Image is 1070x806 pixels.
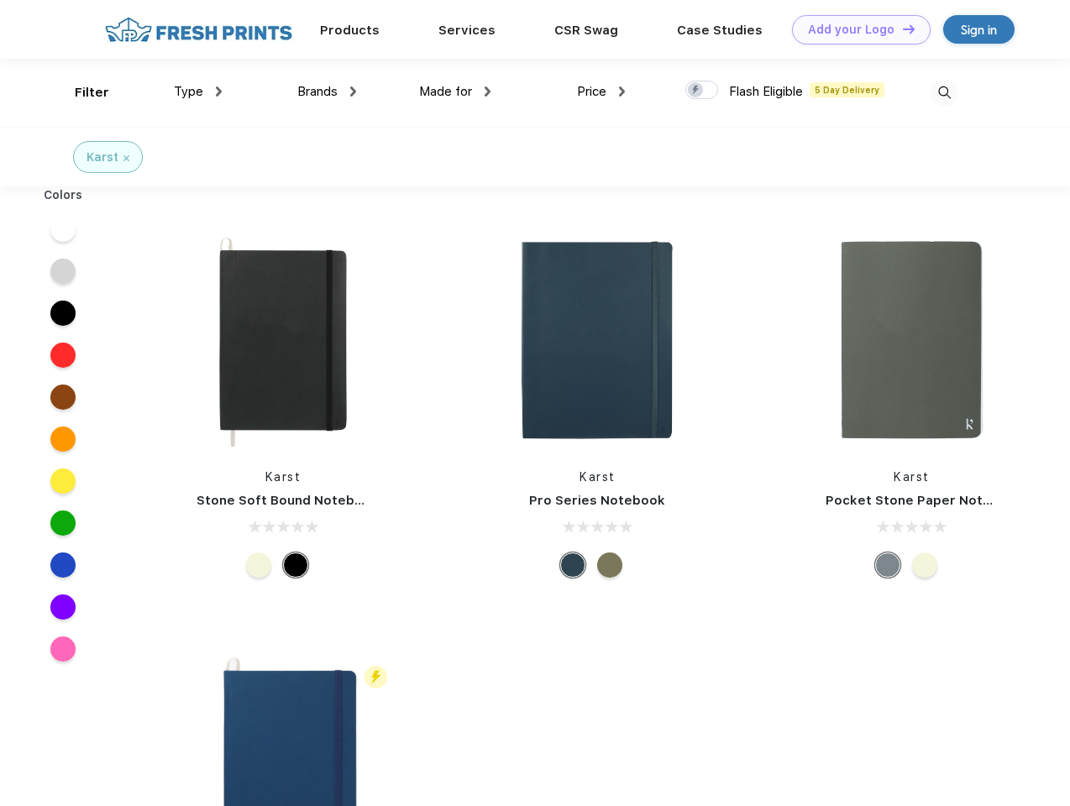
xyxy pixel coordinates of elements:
[808,23,894,37] div: Add your Logo
[419,84,472,99] span: Made for
[597,552,622,578] div: Olive
[961,20,997,39] div: Sign in
[826,493,1024,508] a: Pocket Stone Paper Notebook
[485,86,490,97] img: dropdown.png
[554,23,618,38] a: CSR Swag
[174,84,203,99] span: Type
[283,552,308,578] div: Black
[438,23,496,38] a: Services
[320,23,380,38] a: Products
[903,24,915,34] img: DT
[246,552,271,578] div: Beige
[265,470,302,484] a: Karst
[216,86,222,97] img: dropdown.png
[171,228,395,452] img: func=resize&h=266
[810,82,884,97] span: 5 Day Delivery
[577,84,606,99] span: Price
[800,228,1024,452] img: func=resize&h=266
[560,552,585,578] div: Navy
[485,228,709,452] img: func=resize&h=266
[31,186,96,204] div: Colors
[350,86,356,97] img: dropdown.png
[87,149,118,166] div: Karst
[75,83,109,102] div: Filter
[894,470,930,484] a: Karst
[197,493,379,508] a: Stone Soft Bound Notebook
[297,84,338,99] span: Brands
[100,15,297,44] img: fo%20logo%202.webp
[123,155,129,161] img: filter_cancel.svg
[912,552,937,578] div: Beige
[365,666,387,688] img: flash_active_toggle.svg
[619,86,625,97] img: dropdown.png
[875,552,900,578] div: Gray
[580,470,616,484] a: Karst
[943,15,1015,44] a: Sign in
[729,84,803,99] span: Flash Eligible
[529,493,665,508] a: Pro Series Notebook
[931,79,958,107] img: desktop_search.svg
